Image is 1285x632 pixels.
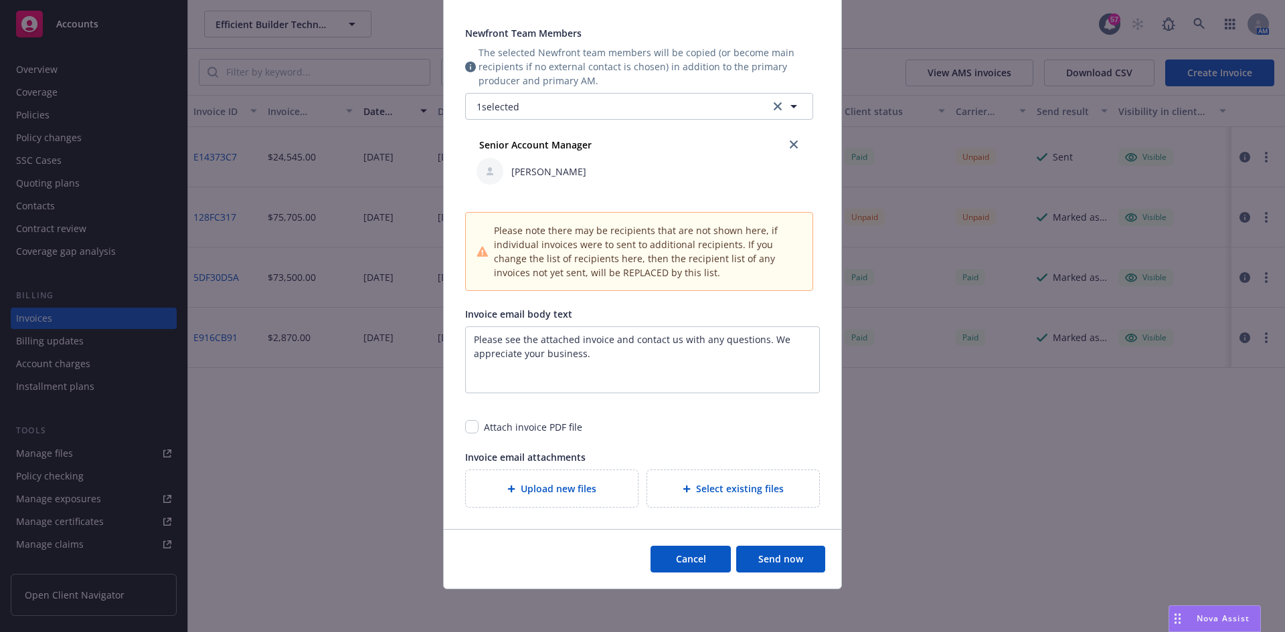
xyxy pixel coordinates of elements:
[484,420,582,434] div: Attach invoice PDF file
[479,138,592,151] strong: Senior Account Manager
[465,451,586,463] span: Invoice email attachments
[521,482,596,496] span: Upload new files
[647,469,820,508] div: Select existing files
[696,482,784,496] span: Select existing files
[465,326,820,393] textarea: Enter a description...
[465,469,638,508] div: Upload new files
[465,308,572,320] span: Invoice email body text
[1169,606,1186,631] div: Drag to move
[465,27,582,39] span: Newfront Team Members
[786,136,802,152] a: close
[494,223,802,280] span: Please note there may be recipients that are not shown here, if individual invoices were to sent ...
[770,98,786,114] a: clear selection
[477,100,519,114] span: 1 selected
[479,45,813,88] span: The selected Newfront team members will be copied (or become main recipients if no external conta...
[1169,605,1261,632] button: Nova Assist
[1197,613,1250,624] span: Nova Assist
[651,546,731,572] button: Cancel
[511,165,586,179] span: [PERSON_NAME]
[736,546,825,572] button: Send now
[465,93,813,120] button: 1selectedclear selection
